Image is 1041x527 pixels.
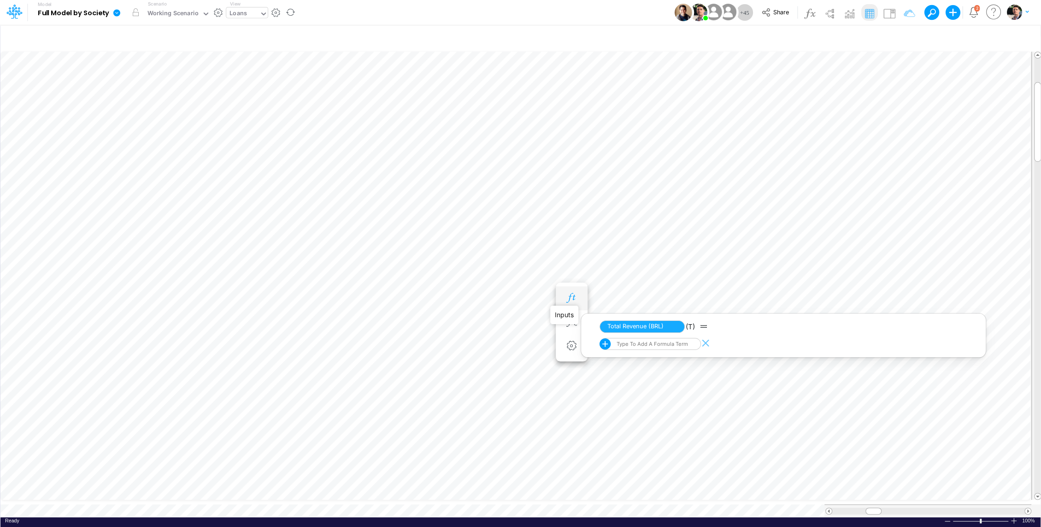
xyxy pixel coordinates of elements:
b: Full Model by Society [38,9,109,18]
span: Share [773,8,789,15]
input: Type a title here [8,29,840,48]
img: User Image Icon [690,4,707,21]
div: Zoom level [1022,517,1036,524]
span: Total Revenue (BRL) [600,320,685,333]
span: 100% [1022,517,1036,524]
div: Zoom [953,517,1010,524]
div: 2 unread items [976,6,978,10]
label: View [230,0,241,7]
span: Ready [5,518,19,523]
div: Zoom Out [944,518,951,525]
img: User Image Icon [718,2,738,23]
button: Share [757,6,795,20]
div: Zoom [980,519,982,523]
label: Model [38,2,52,7]
div: Working Scenario [147,9,199,19]
div: Inputs [550,306,578,324]
div: Zoom In [1010,517,1017,524]
img: User Image Icon [674,4,692,21]
div: Loans [229,9,247,19]
div: Type to add a formula term [615,341,688,347]
a: Notifications [968,7,979,18]
span: (T) [686,322,695,331]
label: Scenario [148,0,167,7]
span: + 45 [740,10,749,16]
img: User Image Icon [703,2,724,23]
div: In Ready mode [5,517,19,524]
